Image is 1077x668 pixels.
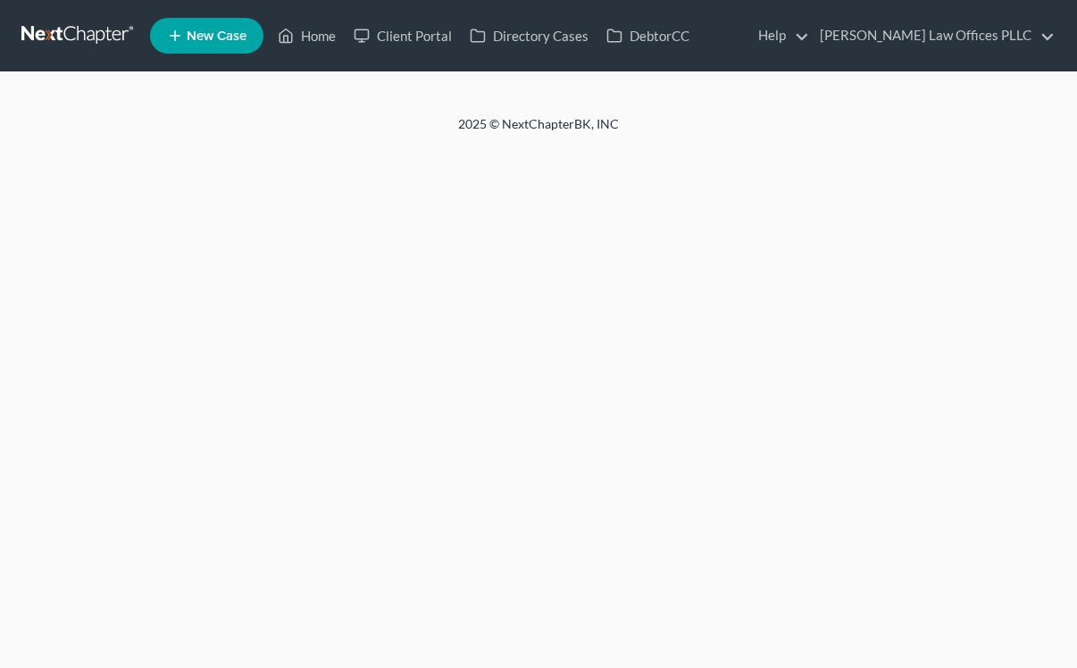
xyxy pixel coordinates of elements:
a: [PERSON_NAME] Law Offices PLLC [811,20,1055,52]
a: DebtorCC [597,20,698,52]
div: 2025 © NextChapterBK, INC [29,115,1048,147]
a: Directory Cases [461,20,597,52]
new-legal-case-button: New Case [150,18,263,54]
a: Client Portal [345,20,461,52]
a: Home [269,20,345,52]
a: Help [749,20,809,52]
